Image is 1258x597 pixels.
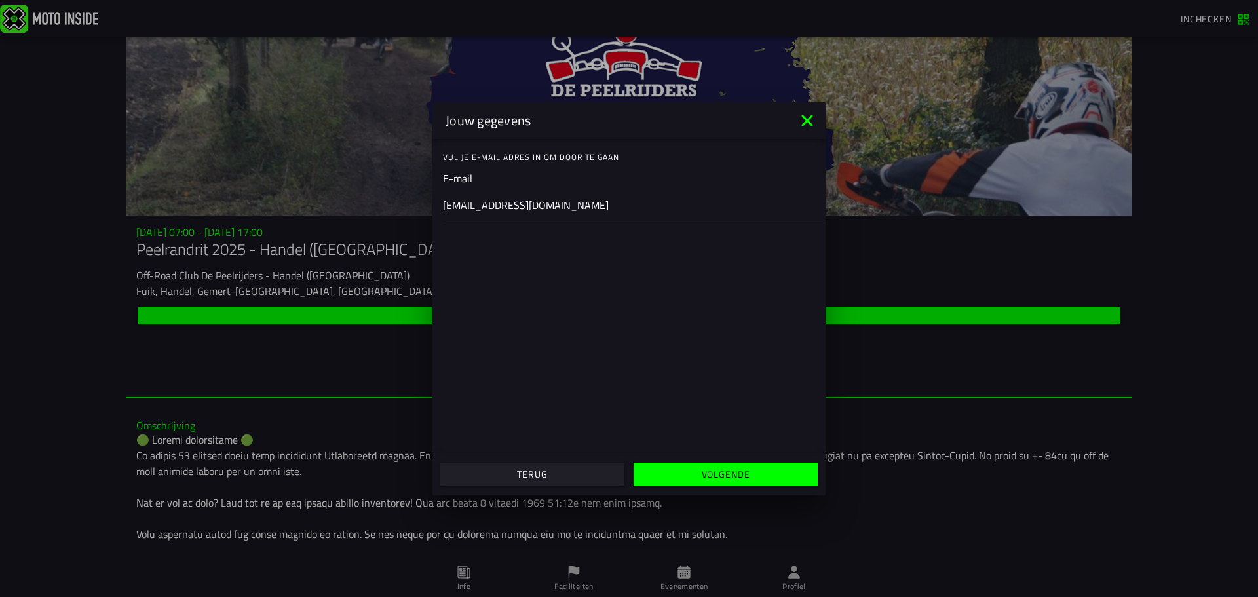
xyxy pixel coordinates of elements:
[443,170,815,223] ion-input: E-mail
[443,151,826,163] ion-label: Vul je E-mail adres in om door te gaan
[440,463,624,486] ion-button: Terug
[443,197,815,212] input: E-mail
[702,470,750,479] ion-text: Volgende
[432,111,797,130] ion-title: Jouw gegevens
